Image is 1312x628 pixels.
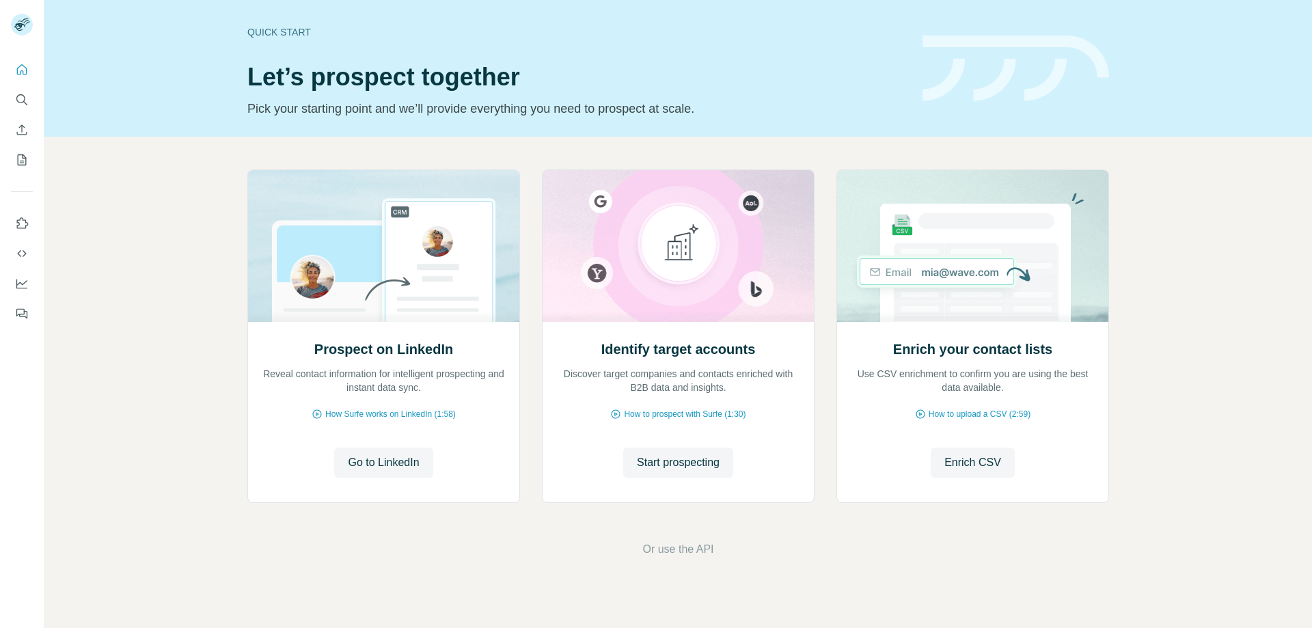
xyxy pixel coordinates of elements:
[247,64,906,91] h1: Let’s prospect together
[944,454,1001,471] span: Enrich CSV
[11,211,33,236] button: Use Surfe on LinkedIn
[642,541,713,558] button: Or use the API
[247,25,906,39] div: Quick start
[624,408,746,420] span: How to prospect with Surfe (1:30)
[893,340,1052,359] h2: Enrich your contact lists
[542,170,815,322] img: Identify target accounts
[556,367,800,394] p: Discover target companies and contacts enriched with B2B data and insights.
[11,118,33,142] button: Enrich CSV
[11,148,33,172] button: My lists
[11,87,33,112] button: Search
[836,170,1109,322] img: Enrich your contact lists
[11,241,33,266] button: Use Surfe API
[851,367,1095,394] p: Use CSV enrichment to confirm you are using the best data available.
[922,36,1109,102] img: banner
[601,340,756,359] h2: Identify target accounts
[325,408,456,420] span: How Surfe works on LinkedIn (1:58)
[637,454,720,471] span: Start prospecting
[931,448,1015,478] button: Enrich CSV
[929,408,1030,420] span: How to upload a CSV (2:59)
[348,454,419,471] span: Go to LinkedIn
[247,99,906,118] p: Pick your starting point and we’ll provide everything you need to prospect at scale.
[314,340,453,359] h2: Prospect on LinkedIn
[11,57,33,82] button: Quick start
[11,301,33,326] button: Feedback
[623,448,733,478] button: Start prospecting
[334,448,433,478] button: Go to LinkedIn
[11,271,33,296] button: Dashboard
[247,170,520,322] img: Prospect on LinkedIn
[262,367,506,394] p: Reveal contact information for intelligent prospecting and instant data sync.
